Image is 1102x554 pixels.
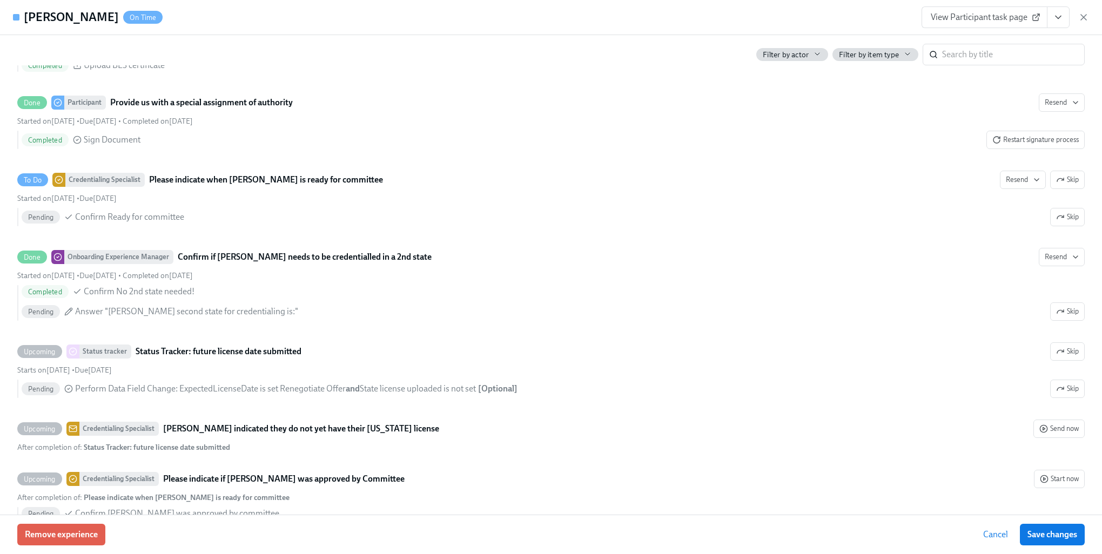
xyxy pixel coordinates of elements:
span: Wednesday, October 1st 2025, 10:01 am [17,271,75,280]
button: DoneParticipantProvide us with a special assignment of authorityResendStarted on[DATE] •Due[DATE]... [986,131,1085,149]
div: Onboarding Experience Manager [64,250,173,264]
span: Cancel [983,529,1008,540]
span: Wednesday, October 1st 2025, 10:01 am [17,194,75,203]
span: Skip [1056,212,1079,222]
button: UpcomingStatus trackerStatus Tracker: future license date submittedSkipStarts on[DATE] •Due[DATE]... [1050,380,1085,398]
span: Completed [22,136,69,144]
strong: and [346,383,360,394]
span: Completed [22,62,69,70]
span: On Time [123,13,163,22]
span: Skip [1056,346,1079,357]
div: Credentialing Specialist [79,422,159,436]
div: • [17,365,112,375]
span: Skip [1056,383,1079,394]
span: Upload BLS certificate [84,59,165,71]
strong: Status Tracker: future license date submitted [136,345,301,358]
button: DoneParticipantProvide us with a special assignment of authorityStarted on[DATE] •Due[DATE] • Com... [1039,93,1085,112]
a: View Participant task page [922,6,1047,28]
div: Participant [64,96,106,110]
span: Answer "[PERSON_NAME] second state for credentialing is:" [75,306,298,317]
strong: Please indicate when [PERSON_NAME] is ready for committee [84,493,290,502]
input: Search by title [942,44,1085,65]
div: After completion of : [17,492,290,503]
span: Upcoming [17,425,62,433]
span: Wednesday, October 8th 2025, 10:00 am [79,117,117,126]
div: • [17,193,117,204]
div: • • [17,271,193,281]
span: Upcoming [17,348,62,356]
span: Done [17,253,47,261]
span: Sign Document [84,134,140,146]
button: View task page [1047,6,1070,28]
span: Perform Data Field Change : [75,383,476,395]
span: Skip [1056,174,1079,185]
div: Credentialing Specialist [65,173,145,187]
strong: Please indicate when [PERSON_NAME] is ready for committee [149,173,383,186]
span: Pending [22,385,60,393]
span: Save changes [1027,529,1077,540]
span: Confirm No 2nd state needed! [84,286,194,298]
div: [ Optional ] [478,383,518,395]
button: To DoCredentialing SpecialistPlease indicate when [PERSON_NAME] is ready for committeeSkipStarted... [1000,171,1046,189]
button: Filter by actor [756,48,828,61]
span: Wednesday, October 1st 2025, 10:00 am [17,366,70,375]
span: Pending [22,510,60,518]
span: Skip [1056,306,1079,317]
h4: [PERSON_NAME] [24,9,119,25]
span: Done [17,99,47,107]
span: Pending [22,308,60,316]
button: Filter by item type [832,48,918,61]
span: Resend [1045,97,1079,108]
button: UpcomingStatus trackerStatus Tracker: future license date submittedStarts on[DATE] •Due[DATE] Pen... [1050,342,1085,361]
button: Save changes [1020,524,1085,545]
span: Resend [1045,252,1079,262]
span: Confirm [PERSON_NAME] was approved by committee [75,508,279,519]
button: To DoCredentialing SpecialistPlease indicate when [PERSON_NAME] is ready for committeeResendSkipS... [1050,208,1085,226]
span: Confirm Ready for committee [75,211,184,223]
span: Start now [1040,474,1079,484]
div: Credentialing Specialist [79,472,159,486]
span: View Participant task page [931,12,1038,23]
span: Resend [1006,174,1040,185]
strong: Status Tracker: future license date submitted [84,443,230,452]
button: Remove experience [17,524,105,545]
span: Wednesday, October 1st 2025, 11:34 am [123,117,193,126]
span: Remove experience [25,529,98,540]
strong: Provide us with a special assignment of authority [110,96,293,109]
span: Thursday, October 2nd 2025, 10:00 am [75,366,112,375]
strong: Please indicate if [PERSON_NAME] was approved by Committee [163,472,405,485]
span: Filter by actor [763,50,809,60]
span: Thursday, October 2nd 2025, 10:00 am [79,271,117,280]
span: State license uploaded is not set [360,383,476,394]
span: Wednesday, March 18th 2026, 10:00 am [79,194,117,203]
button: DoneOnboarding Experience ManagerConfirm if [PERSON_NAME] needs to be credentialled in a 2nd stat... [1039,248,1085,266]
button: Cancel [976,524,1016,545]
span: ExpectedLicenseDate is set Renegotiate Offer [179,383,346,394]
span: Upcoming [17,475,62,483]
span: Wednesday, October 1st 2025, 10:01 am [123,271,193,280]
strong: [PERSON_NAME] indicated they do not yet have their [US_STATE] license [163,422,439,435]
span: Restart signature process [992,134,1079,145]
span: Send now [1039,423,1079,434]
div: Status tracker [79,344,131,359]
button: To DoCredentialing SpecialistPlease indicate when [PERSON_NAME] is ready for committeeResendStart... [1050,171,1085,189]
button: DoneOnboarding Experience ManagerConfirm if [PERSON_NAME] needs to be credentialled in a 2nd stat... [1050,302,1085,321]
span: Wednesday, October 1st 2025, 10:01 am [17,117,75,126]
button: UpcomingCredentialing SpecialistPlease indicate if [PERSON_NAME] was approved by CommitteeAfter c... [1034,470,1085,488]
span: To Do [17,176,48,184]
span: Completed [22,288,69,296]
strong: Confirm if [PERSON_NAME] needs to be credentialled in a 2nd state [178,251,432,264]
button: UpcomingCredentialing Specialist[PERSON_NAME] indicated they do not yet have their [US_STATE] lic... [1033,420,1085,438]
span: Filter by item type [839,50,899,60]
div: • • [17,116,193,126]
div: After completion of : [17,442,230,452]
span: Pending [22,213,60,221]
